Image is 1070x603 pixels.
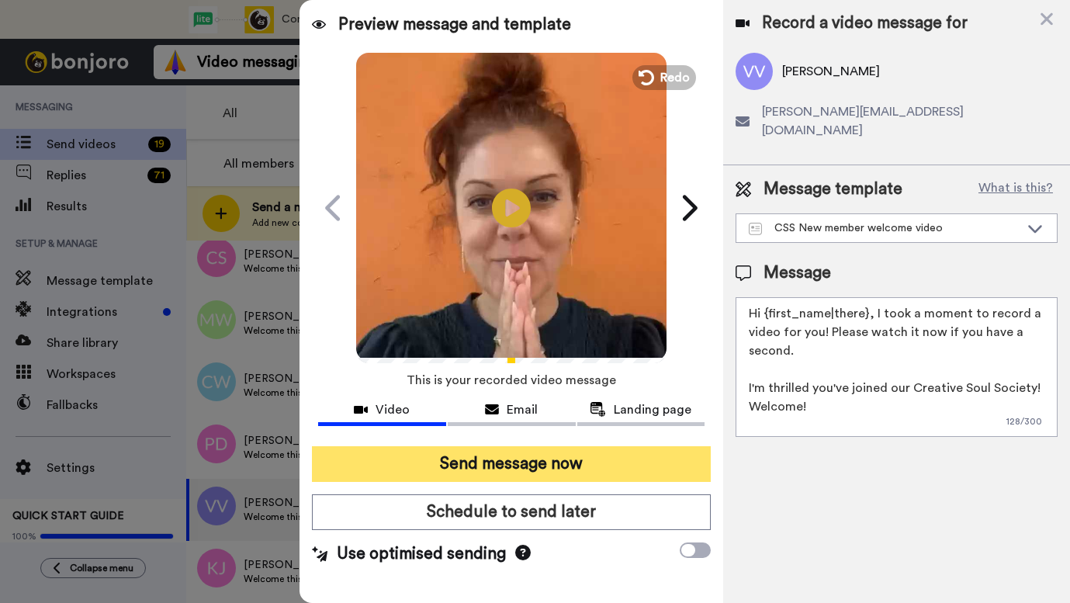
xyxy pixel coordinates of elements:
div: CSS New member welcome video [749,220,1020,236]
button: Send message now [312,446,711,482]
span: Email [507,400,538,419]
span: Video [376,400,410,419]
textarea: Hi {first_name|there}, I took a moment to record a video for you! Please watch it now if you have... [736,297,1058,437]
button: Schedule to send later [312,494,711,530]
span: Message template [764,178,902,201]
button: What is this? [974,178,1058,201]
span: Landing page [614,400,691,419]
span: Message [764,262,831,285]
span: This is your recorded video message [407,363,616,397]
span: Use optimised sending [337,542,506,566]
img: Message-temps.svg [749,223,762,235]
